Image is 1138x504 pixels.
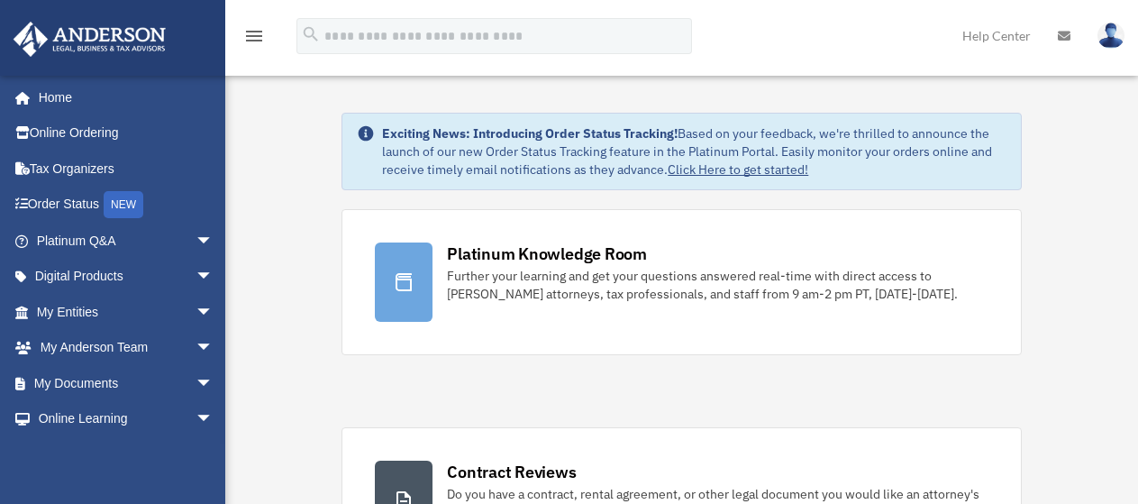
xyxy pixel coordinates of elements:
[196,223,232,260] span: arrow_drop_down
[196,401,232,438] span: arrow_drop_down
[13,151,241,187] a: Tax Organizers
[447,243,647,265] div: Platinum Knowledge Room
[1097,23,1124,49] img: User Pic
[196,294,232,331] span: arrow_drop_down
[13,79,232,115] a: Home
[196,259,232,296] span: arrow_drop_down
[13,330,241,366] a: My Anderson Teamarrow_drop_down
[13,401,241,437] a: Online Learningarrow_drop_down
[382,125,678,142] strong: Exciting News: Introducing Order Status Tracking!
[13,259,241,295] a: Digital Productsarrow_drop_down
[104,191,143,218] div: NEW
[13,115,241,151] a: Online Ordering
[341,209,1021,355] a: Platinum Knowledge Room Further your learning and get your questions answered real-time with dire...
[13,294,241,330] a: My Entitiesarrow_drop_down
[13,365,241,401] a: My Documentsarrow_drop_down
[13,187,241,224] a: Order StatusNEW
[196,365,232,402] span: arrow_drop_down
[382,124,1006,179] div: Based on your feedback, we're thrilled to announce the launch of our new Order Status Tracking fe...
[447,267,988,303] div: Further your learning and get your questions answered real-time with direct access to [PERSON_NAM...
[13,223,241,259] a: Platinum Q&Aarrow_drop_down
[668,161,808,178] a: Click Here to get started!
[301,24,321,44] i: search
[13,436,241,472] a: Billingarrow_drop_down
[196,330,232,367] span: arrow_drop_down
[243,25,265,47] i: menu
[447,461,576,483] div: Contract Reviews
[196,436,232,473] span: arrow_drop_down
[8,22,171,57] img: Anderson Advisors Platinum Portal
[243,32,265,47] a: menu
